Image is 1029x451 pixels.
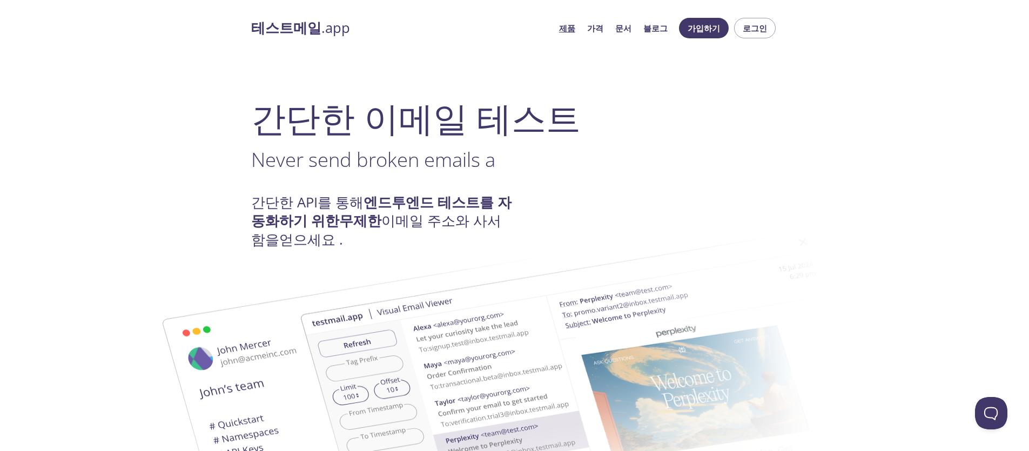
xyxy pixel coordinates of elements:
[321,18,350,37] font: .app
[643,23,668,33] font: 블로그
[734,18,776,38] button: 로그인
[587,23,603,33] font: 가격
[743,23,767,33] font: 로그인
[251,211,501,248] font: 이메일 주소와 사서함을
[251,94,581,142] font: 간단한 이메일 테스트
[279,230,343,249] font: 얻으세요 .
[688,23,720,33] font: 가입하기
[587,21,603,35] a: 가격
[559,23,575,33] font: 제품
[679,18,729,38] button: 가입하기
[615,21,631,35] a: 문서
[251,193,364,212] font: 간단한 API를 통해
[975,397,1007,429] iframe: 헬프 스카우트 비콘 - 오픈
[559,21,575,35] a: 제품
[615,23,631,33] font: 문서
[251,193,512,230] font: 엔드투엔드 테스트를 자동화하기 위한
[643,21,668,35] a: 블로그
[251,19,550,37] a: 테스트메일.app
[251,18,321,37] font: 테스트메일
[339,211,381,230] font: 무제한
[251,146,495,173] span: Never send broken emails a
